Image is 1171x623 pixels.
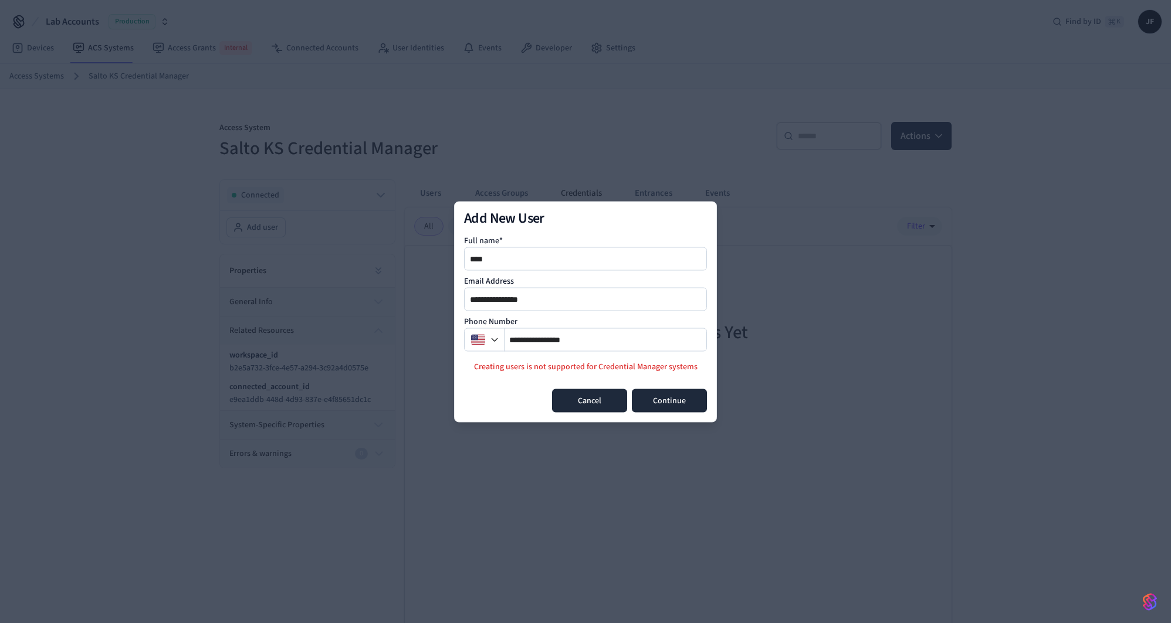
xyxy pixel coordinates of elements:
label: Full name* [464,234,503,246]
h2: Add New User [464,211,707,225]
p: Creating users is not supported for Credential Manager systems [464,360,707,373]
img: SeamLogoGradient.69752ec5.svg [1143,593,1157,611]
label: Phone Number [464,315,517,327]
button: Cancel [552,389,627,412]
label: Email Address [464,275,514,287]
button: Continue [632,389,707,412]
